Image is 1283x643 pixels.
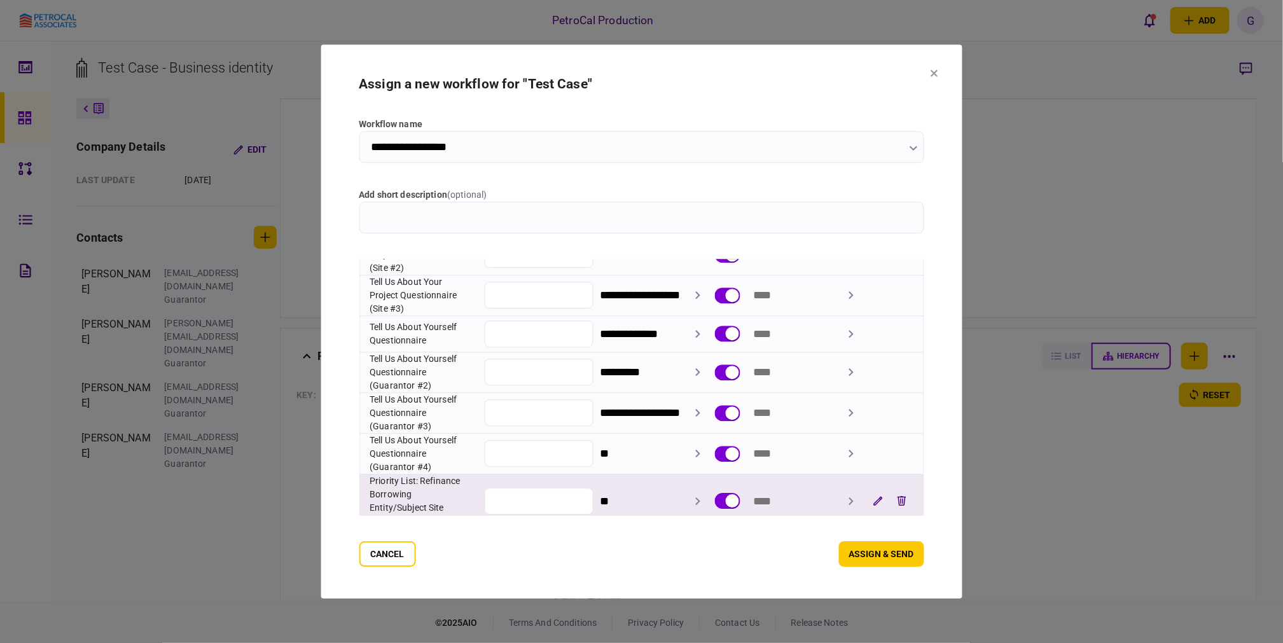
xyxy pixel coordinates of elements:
[370,275,478,315] div: Tell Us About Your Project Questionnaire (Site #3)
[370,434,478,474] div: Tell Us About Yourself Questionnaire (Guarantor #4)
[359,541,415,567] button: Cancel
[447,190,487,200] span: ( optional )
[370,393,478,433] div: Tell Us About Yourself Questionnaire (Guarantor #3)
[359,188,924,202] label: add short description
[370,474,478,528] div: Priority List: Refinance Borrowing Entity/Subject Site Checklist - Carwash
[359,202,924,233] input: add short description
[370,235,478,275] div: Tell Us About Your Project Questionnaire (Site #2)
[839,541,924,567] button: assign & send
[359,131,924,163] input: Workflow name
[359,118,924,131] label: Workflow name
[359,76,924,92] h2: Assign a new workflow for "Test Case"
[370,352,478,392] div: Tell Us About Yourself Questionnaire (Guarantor #2)
[370,321,478,347] div: Tell Us About Yourself Questionnaire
